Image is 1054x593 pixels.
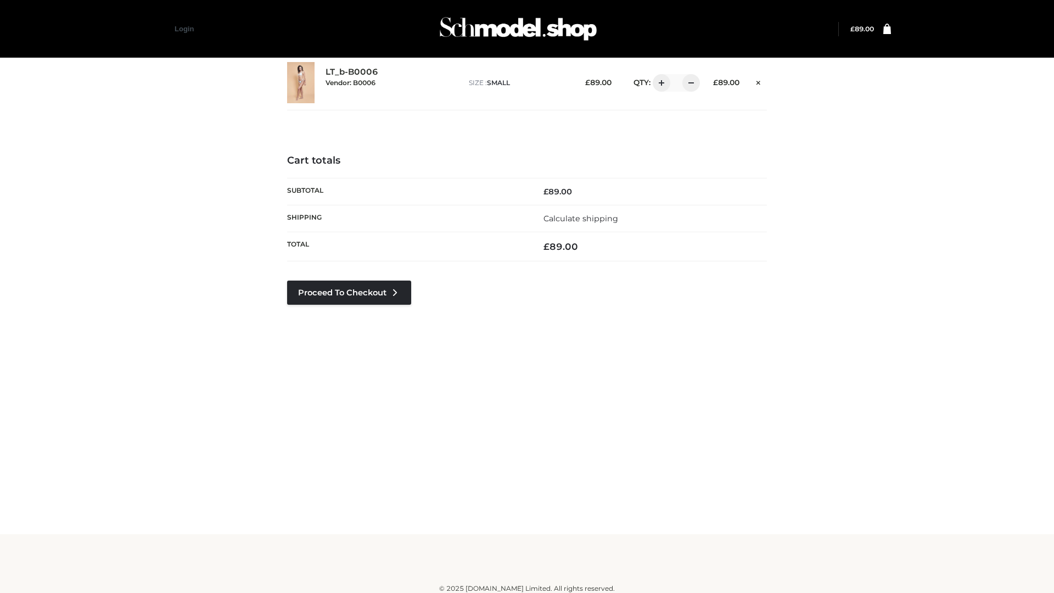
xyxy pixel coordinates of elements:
th: Shipping [287,205,527,232]
span: £ [543,241,550,252]
a: Remove this item [750,74,767,88]
span: £ [543,187,548,197]
div: QTY: [623,74,696,92]
bdi: 89.00 [543,187,572,197]
a: £89.00 [850,25,874,33]
span: £ [850,25,855,33]
div: LT_b-B0006 [326,67,458,98]
a: Proceed to Checkout [287,281,411,305]
span: £ [585,78,590,87]
span: SMALL [487,79,510,87]
a: Calculate shipping [543,214,618,223]
th: Total [287,232,527,261]
span: £ [713,78,718,87]
bdi: 89.00 [713,78,739,87]
bdi: 89.00 [543,241,578,252]
small: Vendor: B0006 [326,79,375,87]
p: size : [469,78,568,88]
bdi: 89.00 [850,25,874,33]
h4: Cart totals [287,155,767,167]
th: Subtotal [287,178,527,205]
bdi: 89.00 [585,78,612,87]
a: Login [175,25,194,33]
img: Schmodel Admin 964 [436,7,601,51]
